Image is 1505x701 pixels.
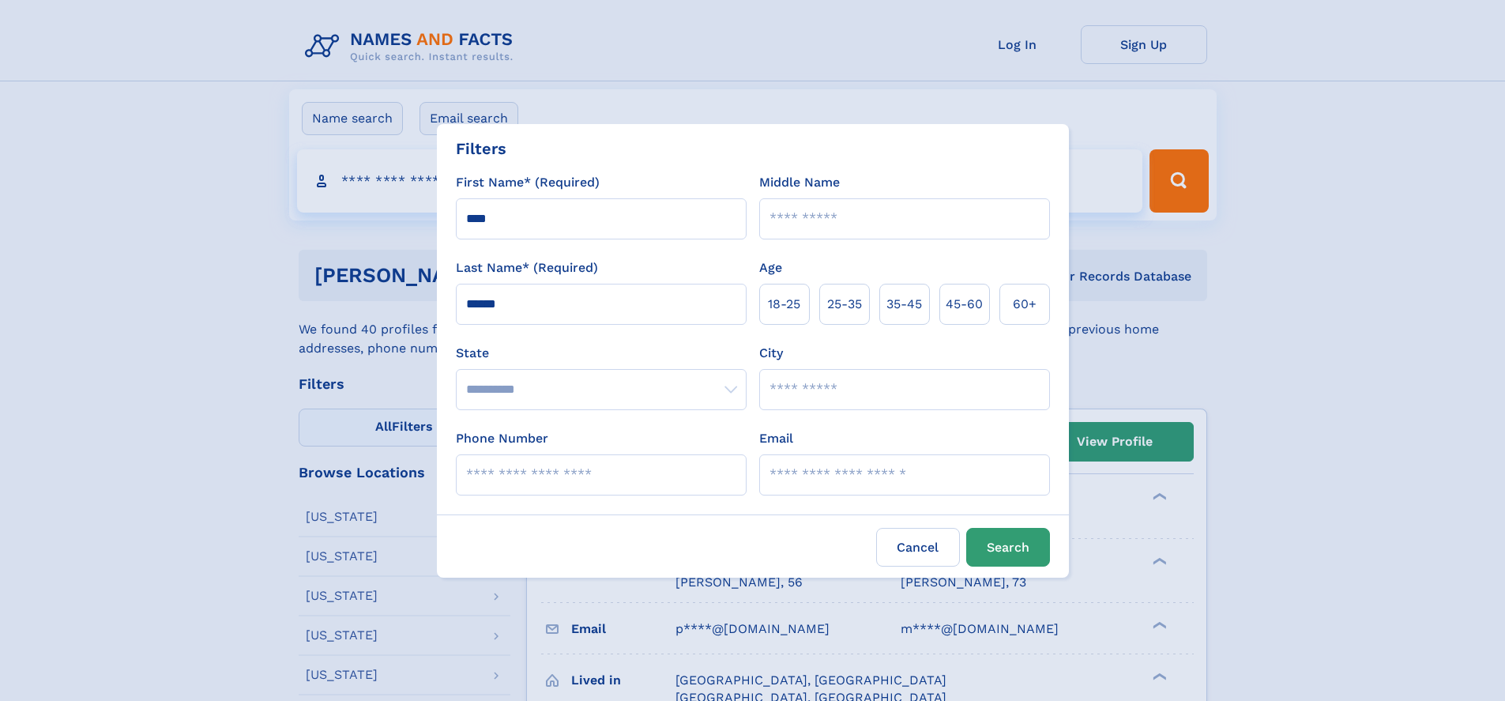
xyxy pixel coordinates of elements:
[966,528,1050,567] button: Search
[759,344,783,363] label: City
[456,344,747,363] label: State
[456,258,598,277] label: Last Name* (Required)
[876,528,960,567] label: Cancel
[1013,295,1037,314] span: 60+
[759,173,840,192] label: Middle Name
[456,173,600,192] label: First Name* (Required)
[886,295,922,314] span: 35‑45
[759,429,793,448] label: Email
[759,258,782,277] label: Age
[768,295,800,314] span: 18‑25
[456,429,548,448] label: Phone Number
[456,137,506,160] div: Filters
[827,295,862,314] span: 25‑35
[946,295,983,314] span: 45‑60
